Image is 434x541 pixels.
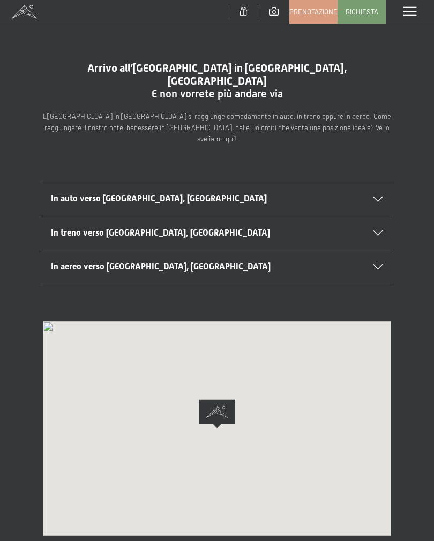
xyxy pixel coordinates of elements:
[43,111,391,144] p: L’[GEOGRAPHIC_DATA] in [GEOGRAPHIC_DATA] si raggiunge comodamente in auto, in treno oppure in aer...
[87,62,347,87] span: Arrivo all’[GEOGRAPHIC_DATA] in [GEOGRAPHIC_DATA], [GEOGRAPHIC_DATA]
[194,395,240,433] div: Alpine Luxury SPA Resort SCHWARZENSTEIN
[338,1,385,23] a: Richiesta
[289,7,338,17] span: Prenotazione
[51,193,267,204] span: In auto verso [GEOGRAPHIC_DATA], [GEOGRAPHIC_DATA]
[346,7,378,17] span: Richiesta
[51,228,270,238] span: In treno verso [GEOGRAPHIC_DATA], [GEOGRAPHIC_DATA]
[290,1,337,23] a: Prenotazione
[152,87,283,100] span: E non vorrete più andare via
[51,261,271,272] span: In aereo verso [GEOGRAPHIC_DATA], [GEOGRAPHIC_DATA]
